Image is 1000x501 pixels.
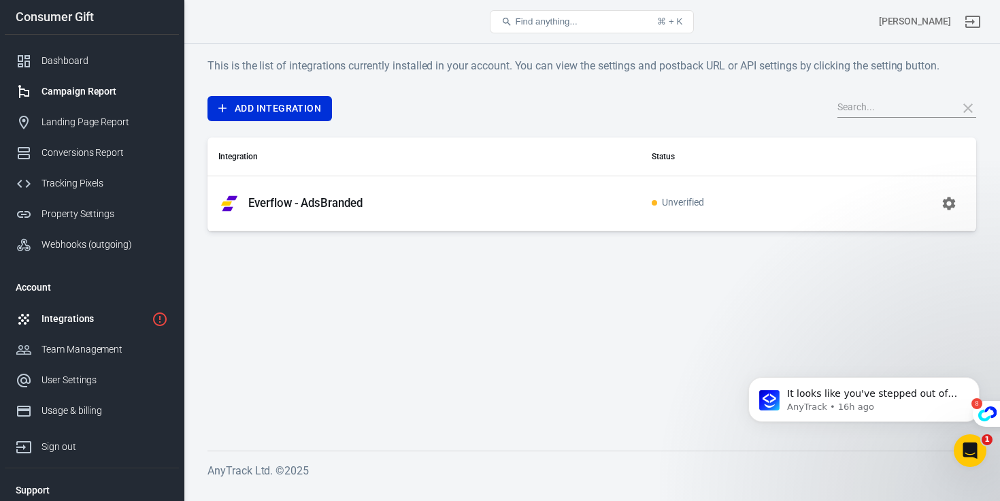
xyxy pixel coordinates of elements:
[41,373,168,387] div: User Settings
[5,271,179,304] li: Account
[41,207,168,221] div: Property Settings
[41,146,168,160] div: Conversions Report
[652,197,704,209] span: Unverified
[41,440,168,454] div: Sign out
[41,342,168,357] div: Team Management
[5,395,179,426] a: Usage & billing
[5,334,179,365] a: Team Management
[41,54,168,68] div: Dashboard
[515,16,577,27] span: Find anything...
[5,365,179,395] a: User Settings
[5,199,179,229] a: Property Settings
[879,14,951,29] div: Account id: juSFbWAb
[5,11,179,23] div: Consumer Gift
[41,238,168,252] div: Webhooks (outgoing)
[657,16,682,27] div: ⌘ + K
[5,46,179,76] a: Dashboard
[248,196,363,210] p: Everflow - AdsBranded
[41,404,168,418] div: Usage & billing
[5,76,179,107] a: Campaign Report
[490,10,694,33] button: Find anything...⌘ + K
[837,99,946,117] input: Search...
[5,107,179,138] a: Landing Page Report
[5,229,179,260] a: Webhooks (outgoing)
[41,84,168,99] div: Campaign Report
[152,311,168,327] svg: 1 networks not verified yet
[954,434,986,467] iframe: Intercom live chat
[207,96,332,121] a: Add Integration
[207,57,976,74] h6: This is the list of integrations currently installed in your account. You can view the settings a...
[956,5,989,38] a: Sign out
[207,138,641,176] th: Integration
[218,193,240,214] img: Everflow - AdsBranded
[41,115,168,129] div: Landing Page Report
[5,426,179,462] a: Sign out
[207,462,976,479] h6: AnyTrack Ltd. © 2025
[728,349,1000,464] iframe: Intercom notifications message
[41,312,146,326] div: Integrations
[5,304,179,334] a: Integrations
[641,138,834,176] th: Status
[5,138,179,168] a: Conversions Report
[5,168,179,199] a: Tracking Pixels
[982,434,993,445] span: 1
[41,176,168,191] div: Tracking Pixels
